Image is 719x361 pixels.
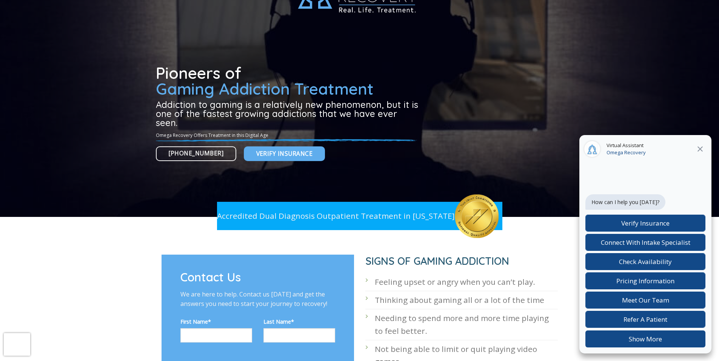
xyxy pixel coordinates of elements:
p: We are here to help. Contact us [DATE] and get the answers you need to start your journey to reco... [180,290,335,309]
span: Gaming Addiction Treatment [156,79,374,99]
label: Last Name* [263,317,335,326]
a: [PHONE_NUMBER] [156,146,237,161]
span: [PHONE_NUMBER] [169,149,224,158]
li: Needing to spend more and more time playing to feel better. [365,309,558,340]
p: Omega Recovery Offers Treatment in this Digital Age [156,132,421,139]
label: First Name* [180,317,252,326]
h3: Addiction to gaming is a relatively new phenomenon, but it is one of the fastest growing addictio... [156,100,421,127]
li: Feeling upset or angry when you can’t play. [365,273,558,291]
li: Thinking about gaming all or a lot of the time [365,291,558,309]
span: Verify Insurance [256,149,313,158]
h1: Pioneers of [156,65,421,97]
h1: SIGNS OF GAMING ADDICTION [365,255,558,268]
a: Verify Insurance [244,146,325,161]
p: Accredited Dual Diagnosis Outpatient Treatment in [US_STATE] [217,210,455,222]
span: Contact Us [180,270,241,284]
